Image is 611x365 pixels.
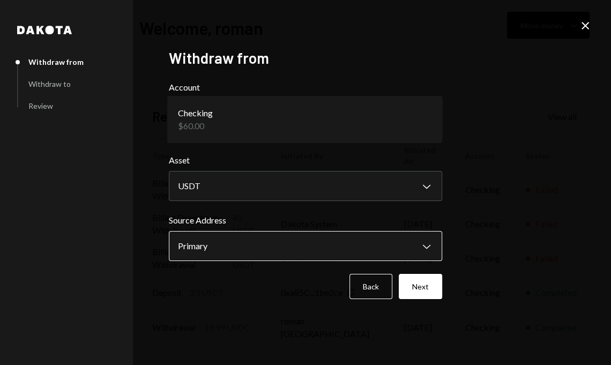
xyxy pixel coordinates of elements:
[399,274,442,299] button: Next
[178,120,213,132] div: $60.00
[169,171,442,201] button: Asset
[169,48,442,69] h2: Withdraw from
[28,57,84,66] div: Withdraw from
[349,274,392,299] button: Back
[28,79,71,88] div: Withdraw to
[169,214,442,227] label: Source Address
[178,107,213,120] div: Checking
[169,154,442,167] label: Asset
[169,231,442,261] button: Source Address
[28,101,53,110] div: Review
[169,81,442,94] label: Account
